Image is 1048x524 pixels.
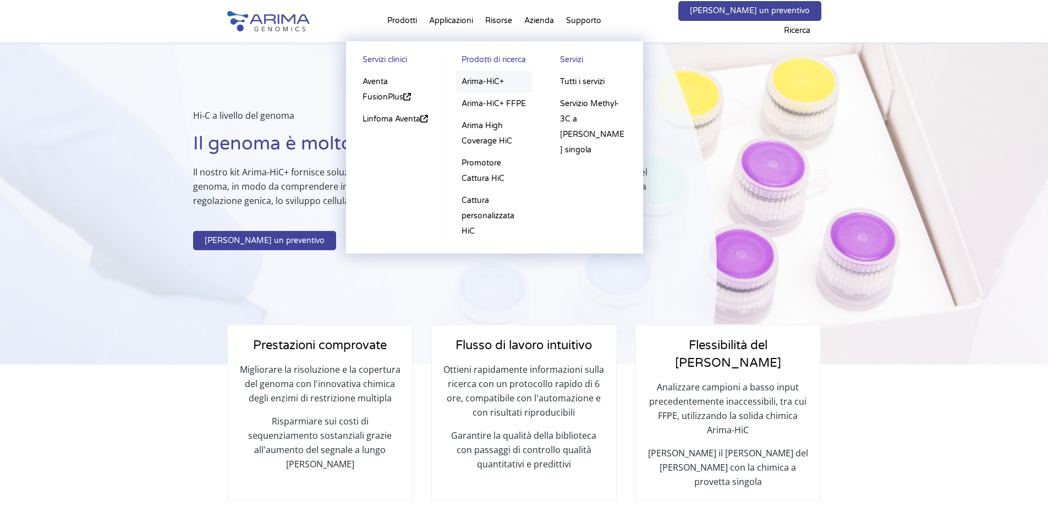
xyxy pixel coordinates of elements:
font: Risparmiare sui costi di sequenziamento sostanziali grazie all'aumento del segnale a lungo [PERSO... [248,415,392,470]
font: Arima High Coverage HiC [462,121,512,146]
span: Hi-C for FFPE [13,196,55,206]
font: Aventa FusionPlus [363,77,403,102]
a: Promotore Cattura HiC [456,152,533,190]
a: Cattura personalizzata HiC [456,190,533,242]
a: Arima-HiC+ [456,71,533,93]
input: Hi-C [3,153,10,161]
font: [PERSON_NAME] un preventivo [690,6,810,15]
input: High Coverage Hi-C [3,182,10,189]
a: [PERSON_NAME] un preventivo [193,231,336,251]
font: Ottieni rapidamente informazioni sulla ricerca con un protocollo rapido di 6 ore, compatibile con... [443,363,604,418]
a: [PERSON_NAME] un preventivo [678,1,821,21]
span: Single-Cell Methyl-3C [13,210,81,220]
a: Aventa FusionPlus [357,71,434,108]
font: Migliorare la risoluzione e la copertura del genoma con l'innovativa chimica degli enzimi di rest... [240,363,400,404]
input: Human Health [244,196,251,203]
input: Library Prep [3,225,10,232]
input: Other [3,253,10,261]
font: Analizzare campioni a basso input precedentemente inaccessibili, tra cui FFPE, utilizzando la sol... [649,381,806,436]
span: Library Prep [13,224,53,234]
span: Hi-C [13,153,26,163]
input: Genome Assembly [244,153,251,161]
font: Servizi clinici [363,55,407,64]
a: Servizi clinici [357,52,434,71]
font: Flusso di lavoro intuitivo [456,338,592,352]
a: Prodotti di ricerca [456,52,533,71]
font: Flessibilità del [PERSON_NAME] [675,338,781,370]
span: Last name [241,1,275,10]
input: Arima Bioinformatics Platform [3,239,10,246]
input: Capture Hi-C [3,168,10,175]
span: Epigenetics [254,181,290,191]
font: Servizi [560,55,583,64]
font: Linfoma Aventa [363,114,420,124]
font: [PERSON_NAME] un preventivo [205,236,325,245]
font: Il genoma è molto più di una semplice sequenza [193,133,616,155]
span: Gene Regulation [254,167,308,177]
span: State [241,91,258,101]
input: Gene Regulation [244,168,251,175]
span: Genome Assembly [254,153,315,163]
a: Linfoma Aventa [357,108,434,130]
input: Structural Variant Discovery [244,211,251,218]
span: Human Health [254,196,302,206]
img: Arima-Genomics-logo [227,11,310,31]
input: Other [244,225,251,232]
font: Tutti i servizi [560,77,605,86]
font: Cattura personalizzata HiC [462,196,514,236]
a: Tutti i servizi [555,71,632,93]
font: Ricerca [784,26,810,35]
input: Single-Cell Methyl-3C [3,211,10,218]
font: Hi-C a livello del genoma [193,109,294,122]
font: Garantire la qualità della biblioteca con passaggi di controllo qualità quantitativi e predittivi [451,429,596,470]
span: Capture Hi-C [13,167,54,177]
span: Structural Variant Discovery [254,210,345,220]
font: Promotore Cattura HiC [462,158,504,183]
font: [PERSON_NAME] il [PERSON_NAME] del [PERSON_NAME] con la chimica a provetta singola [648,447,808,488]
a: Servizi [555,52,632,71]
input: Epigenetics [244,182,251,189]
a: Servizio Methyl-3C a [PERSON_NAME] singola [555,93,632,161]
span: Arima Bioinformatics Platform [13,239,111,249]
span: Other [254,224,273,234]
a: Arima-HiC+ FFPE [456,93,533,115]
input: Hi-C for FFPE [3,196,10,203]
span: High Coverage Hi-C [13,181,76,191]
a: Arima High Coverage HiC [456,115,533,152]
span: What is your area of interest? [241,136,337,146]
font: Arima-HiC+ [462,77,504,86]
font: Arima-HiC+ FFPE [462,99,526,108]
span: Other [13,253,32,263]
font: Prodotti di ricerca [462,55,526,64]
font: Il nostro kit Arima-HiC+ fornisce soluzioni flessibili e robuste per esplorare sia la sequenza ch... [193,166,648,207]
font: Prestazioni comprovate [253,338,387,352]
font: Servizio Methyl-3C a [PERSON_NAME] singola [560,99,624,155]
